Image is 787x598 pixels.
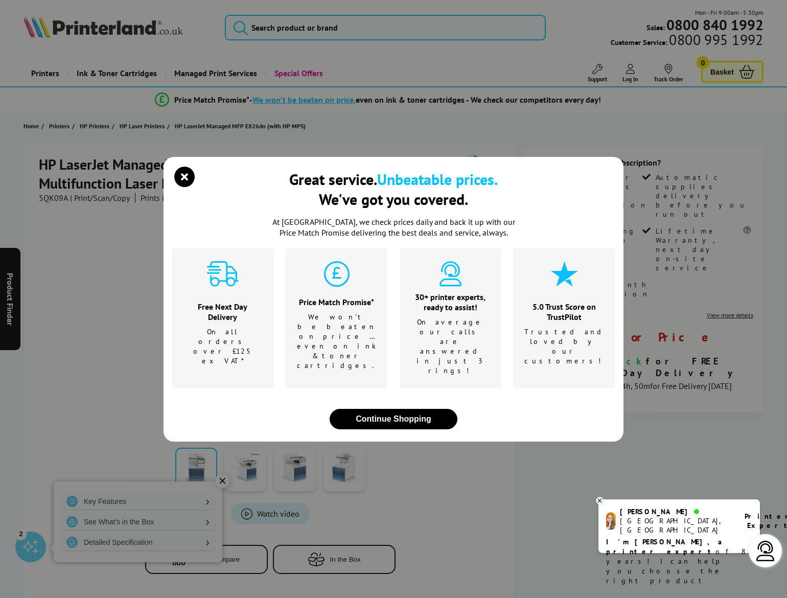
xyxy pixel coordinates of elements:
p: On all orders over £125 ex VAT* [184,327,261,366]
button: close modal [177,169,192,185]
b: I'm [PERSON_NAME], a printer expert [606,537,725,556]
div: Free Next Day Delivery [184,302,261,322]
img: amy-livechat.png [606,512,616,530]
div: [PERSON_NAME] [620,507,732,516]
p: At [GEOGRAPHIC_DATA], we check prices daily and back it up with our Price Match Promise deliverin... [266,217,521,238]
div: 5.0 Trust Score on TrustPilot [524,302,605,322]
div: Price Match Promise* [297,297,377,307]
p: On average our calls are answered in just 3 rings! [412,317,489,376]
div: 30+ printer experts, ready to assist! [412,292,489,312]
p: of 8 years! I can help you choose the right product [606,537,752,586]
div: [GEOGRAPHIC_DATA], [GEOGRAPHIC_DATA] [620,516,732,535]
div: Great service. We've got you covered. [289,169,498,209]
p: We won't be beaten on price …even on ink & toner cartridges. [297,312,377,371]
p: Trusted and loved by our customers! [524,327,605,366]
img: user-headset-light.svg [755,541,776,561]
b: Unbeatable prices. [377,169,498,189]
button: close modal [330,409,457,429]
